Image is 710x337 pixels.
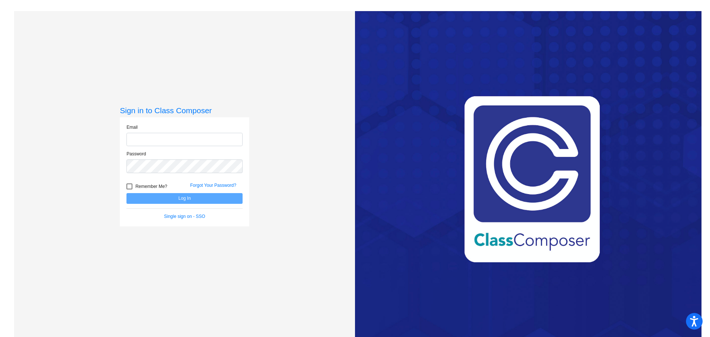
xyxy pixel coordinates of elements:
label: Email [126,124,138,131]
span: Remember Me? [135,182,167,191]
h3: Sign in to Class Composer [120,106,249,115]
button: Log In [126,193,243,204]
a: Forgot Your Password? [190,183,236,188]
label: Password [126,151,146,157]
a: Single sign on - SSO [164,214,205,219]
